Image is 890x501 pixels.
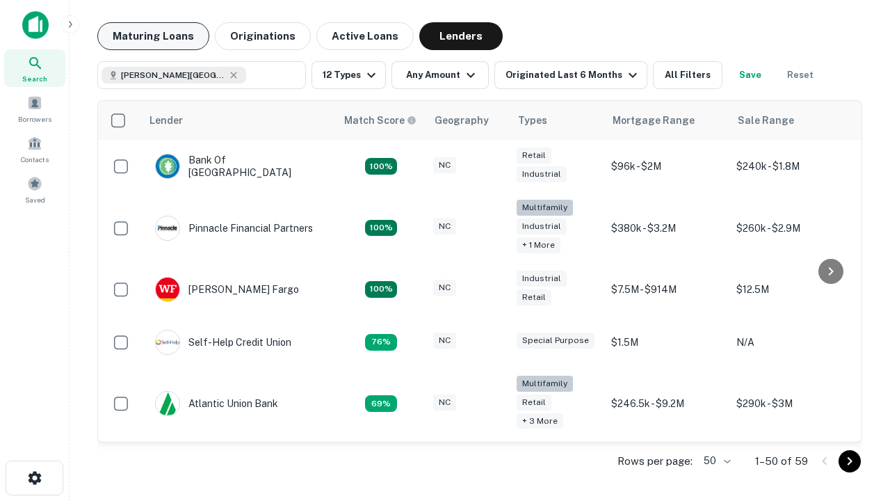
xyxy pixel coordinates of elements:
div: Industrial [517,271,567,287]
button: Lenders [419,22,503,50]
th: Lender [141,101,336,140]
td: $96k - $2M [604,140,729,193]
div: Capitalize uses an advanced AI algorithm to match your search with the best lender. The match sco... [344,113,416,128]
div: Matching Properties: 26, hasApolloMatch: undefined [365,220,397,237]
div: Pinnacle Financial Partners [155,216,313,241]
div: Retail [517,148,551,164]
div: Matching Properties: 15, hasApolloMatch: undefined [365,158,397,175]
div: Multifamily [517,376,573,392]
div: + 1 more [517,237,560,253]
div: Multifamily [517,200,573,216]
img: picture [156,154,179,178]
button: All Filters [653,61,722,89]
td: $1.5M [604,316,729,369]
div: NC [433,157,456,173]
th: Capitalize uses an advanced AI algorithm to match your search with the best lender. The match sco... [336,101,426,140]
div: Retail [517,289,551,305]
div: Industrial [517,218,567,234]
div: Atlantic Union Bank [155,391,278,416]
div: Mortgage Range [613,112,695,129]
td: $12.5M [729,263,855,316]
a: Saved [4,170,65,208]
span: Borrowers [18,113,51,125]
h6: Match Score [344,113,414,128]
div: Industrial [517,166,567,182]
img: picture [156,216,179,240]
div: + 3 more [517,413,563,429]
button: Go to next page [839,450,861,472]
img: picture [156,392,179,415]
div: Sale Range [738,112,794,129]
span: Search [22,73,47,84]
button: Save your search to get updates of matches that match your search criteria. [728,61,772,89]
div: NC [433,395,456,411]
button: Active Loans [316,22,414,50]
span: [PERSON_NAME][GEOGRAPHIC_DATA], [GEOGRAPHIC_DATA] [121,69,225,81]
span: Saved [25,194,45,205]
button: 12 Types [311,61,386,89]
th: Mortgage Range [604,101,729,140]
p: Rows per page: [617,453,693,470]
th: Types [510,101,604,140]
span: Contacts [21,154,49,165]
div: NC [433,280,456,296]
th: Geography [426,101,510,140]
td: $240k - $1.8M [729,140,855,193]
button: Originated Last 6 Months [494,61,647,89]
div: Matching Properties: 11, hasApolloMatch: undefined [365,334,397,351]
img: capitalize-icon.png [22,11,49,39]
button: Maturing Loans [97,22,209,50]
td: $7.5M - $914M [604,263,729,316]
div: 50 [698,451,733,471]
div: NC [433,333,456,349]
div: Originated Last 6 Months [505,67,641,83]
img: picture [156,331,179,354]
button: Any Amount [391,61,489,89]
div: NC [433,218,456,234]
p: 1–50 of 59 [755,453,808,470]
img: picture [156,278,179,301]
td: $260k - $2.9M [729,193,855,263]
iframe: Chat Widget [820,345,890,412]
button: Originations [215,22,311,50]
button: Reset [778,61,823,89]
div: Special Purpose [517,333,594,349]
td: $380k - $3.2M [604,193,729,263]
div: Geography [435,112,489,129]
div: Bank Of [GEOGRAPHIC_DATA] [155,154,322,179]
div: Lender [149,112,183,129]
td: $290k - $3M [729,369,855,439]
td: $246.5k - $9.2M [604,369,729,439]
th: Sale Range [729,101,855,140]
div: [PERSON_NAME] Fargo [155,277,299,302]
td: N/A [729,316,855,369]
a: Search [4,49,65,87]
div: Types [518,112,547,129]
div: Retail [517,395,551,411]
a: Contacts [4,130,65,168]
div: Matching Properties: 15, hasApolloMatch: undefined [365,281,397,298]
a: Borrowers [4,90,65,127]
div: Self-help Credit Union [155,330,291,355]
div: Matching Properties: 10, hasApolloMatch: undefined [365,395,397,412]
